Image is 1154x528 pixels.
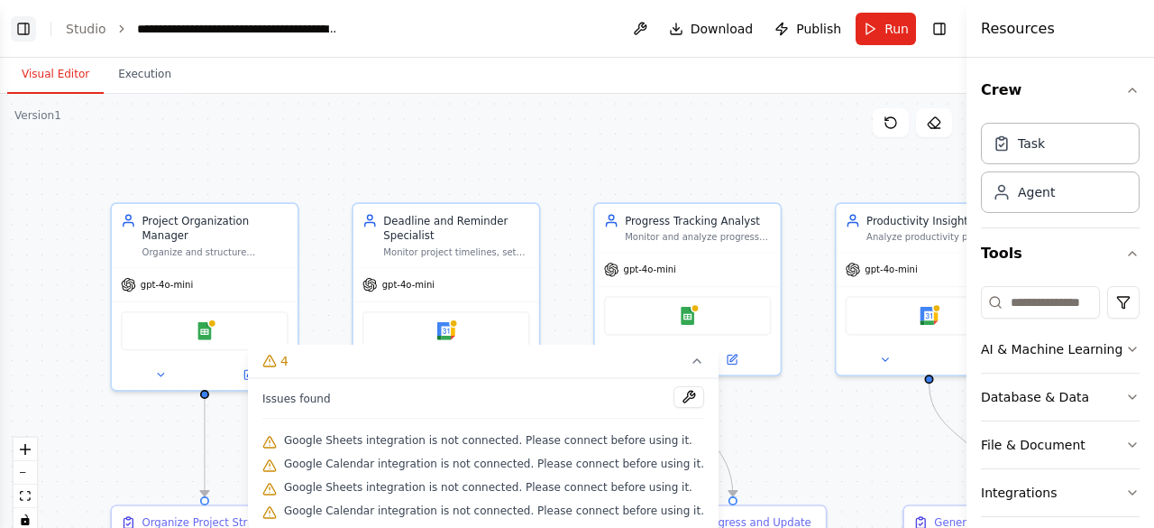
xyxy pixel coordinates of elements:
[981,484,1057,502] div: Integrations
[689,350,774,368] button: Open in side panel
[593,202,782,376] div: Progress Tracking AnalystMonitor and analyze progress on personal goals and projects by tracking ...
[691,20,754,38] span: Download
[248,345,719,378] button: 4
[981,116,1140,227] div: Crew
[382,279,435,291] span: gpt-4o-mini
[835,202,1023,376] div: Productivity Insights CoachAnalyze productivity patterns, identify peak performance times, and pr...
[981,374,1140,421] button: Database & Data
[14,485,37,508] button: fit view
[284,457,704,471] span: Google Calendar integration is not connected. Please connect before using it.
[856,13,916,45] button: Run
[884,20,909,38] span: Run
[1018,183,1055,201] div: Agent
[1018,134,1045,153] div: Task
[7,56,104,94] button: Visual Editor
[981,326,1140,373] button: AI & Machine Learning
[767,13,848,45] button: Publish
[197,384,213,496] g: Edge from 4ff9810e-b174-417a-84a6-72a43aa9fdb1 to 8c81c5d3-ced7-4664-9249-ed1a94028c1d
[383,213,529,243] div: Deadline and Reminder Specialist
[14,108,61,123] div: Version 1
[110,202,298,391] div: Project Organization ManagerOrganize and structure personal projects by creating clear project hi...
[981,421,1140,468] button: File & Document
[284,504,704,518] span: Google Calendar integration is not connected. Please connect before using it.
[981,388,1089,406] div: Database & Data
[662,13,761,45] button: Download
[14,461,37,485] button: zoom out
[142,246,288,258] div: Organize and structure personal projects by creating clear project hierarchies, categorizing task...
[625,213,771,228] div: Progress Tracking Analyst
[280,352,288,370] span: 4
[796,20,841,38] span: Publish
[196,322,214,340] img: Google Sheets
[142,213,288,243] div: Project Organization Manager
[625,231,771,243] div: Monitor and analyze progress on personal goals and projects by tracking completion rates, identif...
[624,264,676,275] span: gpt-4o-mini
[14,438,37,461] button: zoom in
[981,65,1140,116] button: Crew
[284,480,692,495] span: Google Sheets integration is not connected. Please connect before using it.
[927,16,952,42] button: Hide right sidebar
[679,307,697,325] img: Google Sheets
[981,18,1055,40] h4: Resources
[981,469,1140,516] button: Integrations
[930,350,1016,368] button: Open in side panel
[920,307,938,325] img: Google Calendar
[104,56,186,94] button: Execution
[437,322,455,340] img: Google Calendar
[11,16,36,42] button: Show left sidebar
[66,22,106,36] a: Studio
[865,264,917,275] span: gpt-4o-mini
[206,366,292,384] button: Open in side panel
[141,279,193,291] span: gpt-4o-mini
[383,246,529,258] div: Monitor project timelines, set up calendar reminders for important deadlines, and proactively ale...
[352,202,540,391] div: Deadline and Reminder SpecialistMonitor project timelines, set up calendar reminders for importan...
[66,20,340,38] nav: breadcrumb
[680,384,740,496] g: Edge from 56d4e400-e099-4a2e-8847-0b8300eb2fc1 to 59c6dcb7-8461-4429-aeda-1c5f9f4c236c
[981,340,1122,358] div: AI & Machine Learning
[981,436,1085,454] div: File & Document
[262,392,331,406] span: Issues found
[284,433,692,448] span: Google Sheets integration is not connected. Please connect before using it.
[866,231,1012,243] div: Analyze productivity patterns, identify peak performance times, and provide personalized recommen...
[981,228,1140,279] button: Tools
[866,213,1012,228] div: Productivity Insights Coach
